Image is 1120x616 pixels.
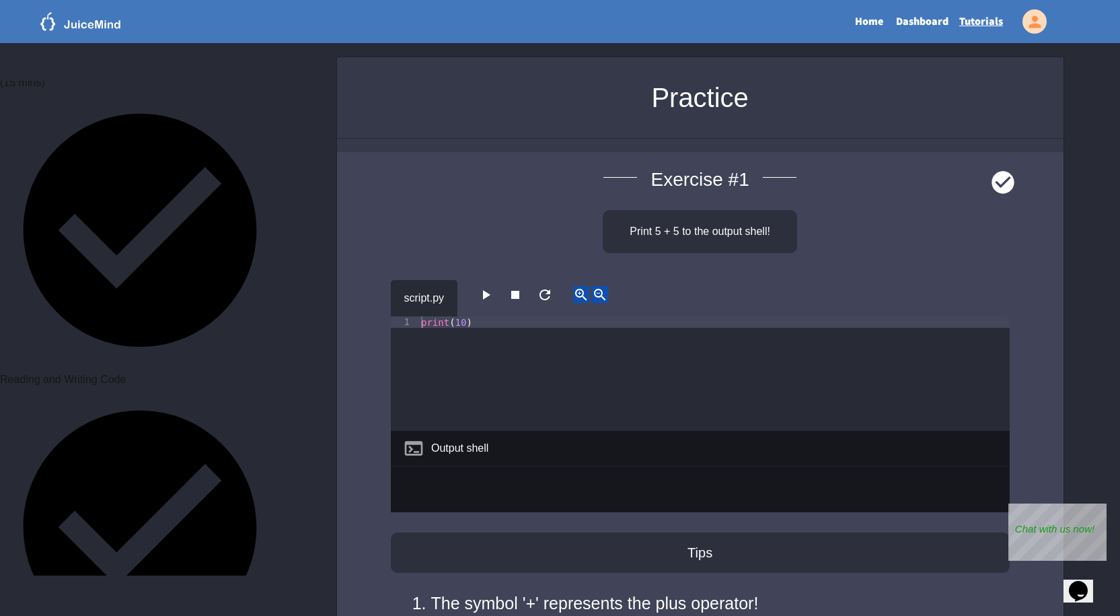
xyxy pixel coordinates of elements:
[603,210,797,253] div: Print 5 + 5 to the output shell!
[40,12,121,31] img: logo
[848,6,891,37] a: Home
[1008,6,1050,37] div: My Account
[391,280,458,316] div: script.py
[1008,504,1107,561] iframe: chat widget
[391,316,418,328] div: 1
[651,57,749,138] div: Practice
[431,440,488,456] div: Output shell
[891,6,954,37] a: Dashboard
[954,6,1008,37] a: Tutorials
[590,163,809,197] span: Exercise # 1
[391,533,1010,573] div: Tips
[1063,562,1107,603] iframe: chat widget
